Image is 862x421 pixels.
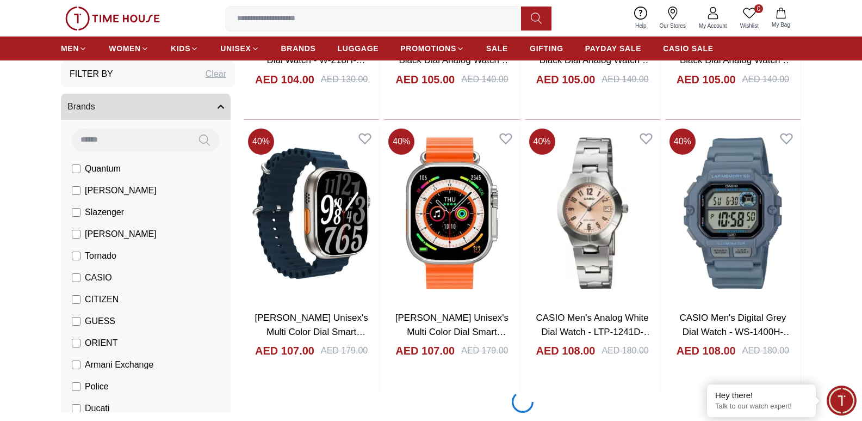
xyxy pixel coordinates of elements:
div: AED 130.00 [321,73,368,86]
p: Talk to our watch expert! [715,402,808,411]
span: MEN [61,43,79,54]
span: UNISEX [220,43,251,54]
span: Help [631,22,651,30]
span: [PERSON_NAME] [85,184,157,197]
div: AED 180.00 [601,344,648,357]
img: Kenneth Scott Unisex's Multi Color Dial Smart Watch - KULMX-SSNBC [244,124,379,303]
h4: AED 105.00 [677,72,736,87]
span: My Bag [767,21,795,29]
span: Our Stores [655,22,690,30]
button: Brands [61,94,231,120]
a: SALE [486,39,508,58]
div: AED 180.00 [742,344,789,357]
span: 0 [754,4,763,13]
h4: AED 108.00 [536,343,596,358]
input: Slazenger [72,208,80,217]
span: GUESS [85,315,115,328]
a: 0Wishlist [734,4,765,32]
span: BRANDS [281,43,316,54]
a: Our Stores [653,4,692,32]
span: ORIENT [85,337,117,350]
span: 40 % [248,129,274,155]
span: Ducati [85,402,109,415]
span: PAYDAY SALE [585,43,641,54]
a: PAYDAY SALE [585,39,641,58]
span: 40 % [388,129,414,155]
input: [PERSON_NAME] [72,186,80,195]
div: AED 140.00 [601,73,648,86]
input: [PERSON_NAME] [72,230,80,239]
a: [PERSON_NAME] Unisex's Multi Color Dial Smart Watch - KULMX-SSOBX [395,313,508,351]
input: Armani Exchange [72,361,80,369]
a: UNISEX [220,39,259,58]
input: Ducati [72,404,80,413]
a: KIDS [171,39,199,58]
input: CASIO [72,273,80,282]
a: CASIO SALE [663,39,714,58]
span: KIDS [171,43,190,54]
span: 40 % [529,129,555,155]
div: Hey there! [715,390,808,401]
input: Police [72,382,80,391]
span: Brands [67,100,95,113]
img: ... [65,7,160,30]
a: PROMOTIONS [400,39,464,58]
input: Tornado [72,252,80,260]
h4: AED 105.00 [395,72,455,87]
input: Quantum [72,164,80,173]
button: My Bag [765,5,797,31]
a: BRANDS [281,39,316,58]
a: Help [629,4,653,32]
input: CITIZEN [72,295,80,304]
span: 40 % [669,129,696,155]
span: [PERSON_NAME] [85,228,157,241]
span: Slazenger [85,206,124,219]
img: CASIO Men's Analog White Dial Watch - LTP-1241D-4A3 [525,124,660,303]
span: Quantum [85,162,121,175]
div: AED 140.00 [742,73,789,86]
h4: AED 104.00 [255,72,314,87]
span: SALE [486,43,508,54]
h4: AED 105.00 [536,72,596,87]
h3: Filter By [70,68,113,81]
h4: AED 107.00 [395,343,455,358]
span: Police [85,380,109,393]
span: CASIO SALE [663,43,714,54]
div: Chat Widget [827,386,857,416]
a: CASIO Men's Digital Grey Dial Watch - WS-1400H-2AVDF [679,313,792,351]
h4: AED 107.00 [255,343,314,358]
a: [PERSON_NAME] Unisex's Multi Color Dial Smart Watch - KULMX-SSNBC [255,313,368,351]
div: AED 179.00 [321,344,368,357]
img: Kenneth Scott Unisex's Multi Color Dial Smart Watch - KULMX-SSOBX [384,124,519,303]
a: GIFTING [530,39,563,58]
img: CASIO Men's Digital Grey Dial Watch - WS-1400H-2AVDF [665,124,801,303]
span: Armani Exchange [85,358,153,371]
span: My Account [694,22,731,30]
input: GUESS [72,317,80,326]
span: CITIZEN [85,293,119,306]
span: Wishlist [736,22,763,30]
a: LUGGAGE [338,39,379,58]
h4: AED 108.00 [677,343,736,358]
a: WOMEN [109,39,149,58]
span: LUGGAGE [338,43,379,54]
span: Tornado [85,249,116,263]
span: GIFTING [530,43,563,54]
span: CASIO [85,271,112,284]
div: AED 140.00 [461,73,508,86]
a: CASIO Men's Analog White Dial Watch - LTP-1241D-4A3 [536,313,653,351]
a: MEN [61,39,87,58]
div: AED 179.00 [461,344,508,357]
div: Clear [206,68,226,81]
span: WOMEN [109,43,141,54]
span: PROMOTIONS [400,43,456,54]
input: ORIENT [72,339,80,347]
